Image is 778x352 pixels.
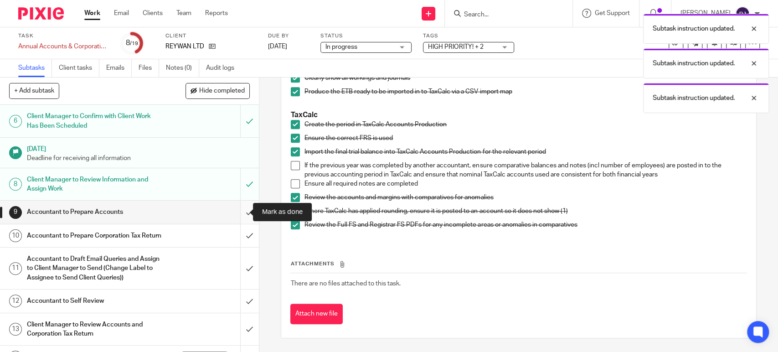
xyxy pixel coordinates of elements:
[9,323,22,336] div: 13
[18,42,109,51] div: Annual Accounts &amp; Corporation Tax Return - April 30, 2025
[205,9,228,18] a: Reports
[165,42,204,51] p: REYWAN LTD
[185,83,250,98] button: Hide completed
[291,280,401,287] span: There are no files attached to this task.
[653,93,735,103] p: Subtask instruction updated.
[199,88,245,95] span: Hide completed
[304,87,746,96] p: Produce the ETB ready to be imported in to TaxCalc via a CSV import map
[290,304,343,324] button: Attach new file
[291,261,335,266] span: Attachments
[59,59,99,77] a: Client tasks
[206,59,241,77] a: Audit logs
[320,32,412,40] label: Status
[106,59,132,77] a: Emails
[143,9,163,18] a: Clients
[114,9,129,18] a: Email
[27,154,250,163] p: Deadline for receiving all information
[27,109,163,133] h1: Client Manager to Confirm with Client Work Has Been Scheduled
[304,220,746,229] p: Review the Full FS and Registrar FS PDFs for any incomplete areas or anomalies in comparatives
[268,43,287,50] span: [DATE]
[130,41,138,46] small: /19
[165,32,257,40] label: Client
[139,59,159,77] a: Files
[18,7,64,20] img: Pixie
[84,9,100,18] a: Work
[304,161,746,180] p: If the previous year was completed by another accountant, ensure comparative balances and notes (...
[268,32,309,40] label: Due by
[18,42,109,51] div: Annual Accounts & Corporation Tax Return - [DATE]
[9,262,22,275] div: 11
[304,73,746,83] p: Clearly show all workings and journals
[126,38,138,48] div: 8
[291,111,318,119] strong: TaxCalc
[27,142,250,154] h1: [DATE]
[166,59,199,77] a: Notes (0)
[27,229,163,243] h1: Accountant to Prepare Corporation Tax Return
[27,252,163,285] h1: Accountant to Draft Email Queries and Assign to Client Manager to Send (Change Label to Assignee ...
[304,207,746,216] p: Where TaxCalc has applied rounding, ensure it is posted to an account so it does not show (1)
[27,318,163,341] h1: Client Manager to Review Accounts and Corporation Tax Return
[27,173,163,196] h1: Client Manager to Review Information and Assign Work
[304,147,746,156] p: Import the final trial balance into TaxCalc Accounts Production for the relevant period
[9,83,59,98] button: + Add subtask
[9,115,22,128] div: 6
[18,59,52,77] a: Subtasks
[304,134,746,143] p: Ensure the correct FRS is used
[9,229,22,242] div: 10
[9,178,22,191] div: 8
[735,6,750,21] img: svg%3E
[18,32,109,40] label: Task
[325,44,357,50] span: In progress
[9,295,22,307] div: 12
[9,206,22,219] div: 9
[27,294,163,308] h1: Accountant to Self Review
[304,120,746,129] p: Create the period in TaxCalc Accounts Production
[176,9,191,18] a: Team
[27,205,163,219] h1: Accountant to Prepare Accounts
[304,179,746,188] p: Ensure all required notes are completed
[304,193,746,202] p: Review the accounts and margins with comparatives for anomalies
[653,59,735,68] p: Subtask instruction updated.
[653,24,735,33] p: Subtask instruction updated.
